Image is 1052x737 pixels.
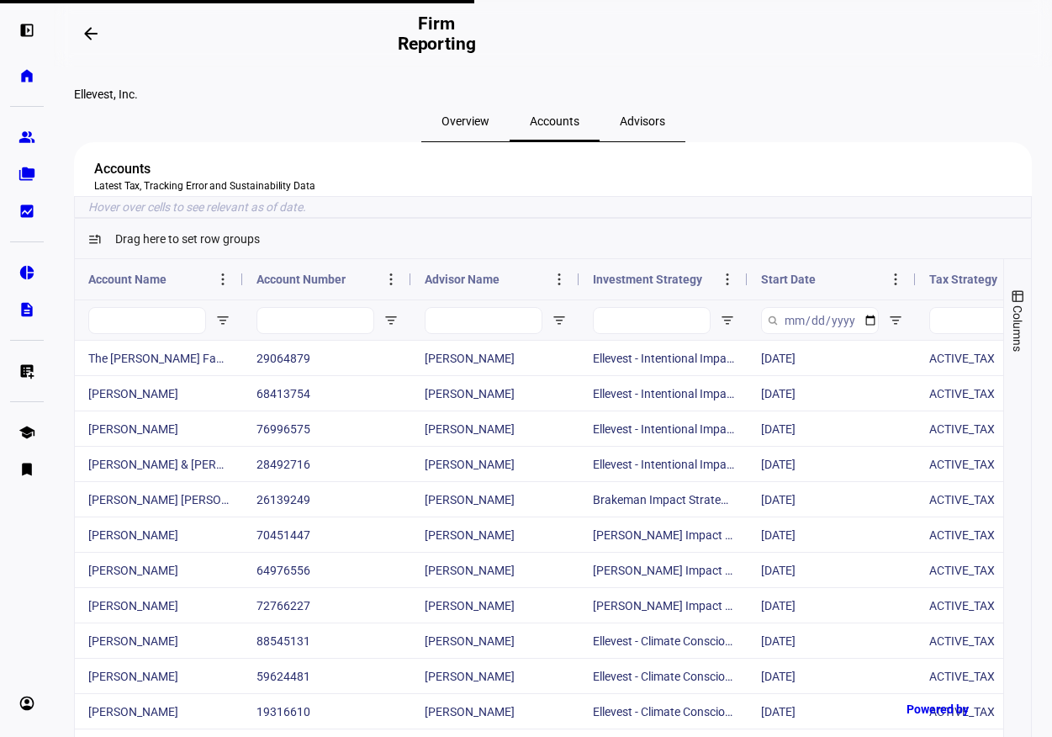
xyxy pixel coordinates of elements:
span: Drag here to set row groups [115,232,260,246]
button: Open Filter Menu [552,314,566,327]
div: [PERSON_NAME] [411,341,579,375]
span: Accounts [530,115,579,127]
eth-mat-symbol: home [19,67,35,84]
div: [PERSON_NAME] Impact Strategy - Active Tax [579,517,748,552]
div: 76996575 [243,411,411,446]
a: folder_copy [10,157,44,191]
eth-mat-symbol: folder_copy [19,166,35,183]
div: [PERSON_NAME] [PERSON_NAME] [75,482,243,517]
div: 72766227 [243,588,411,623]
input: Account Number Filter Input [256,307,374,334]
div: [PERSON_NAME] [411,411,579,446]
a: group [10,120,44,154]
div: Ellevest - Climate Conscious Impact Strategy - Active Tax - Global [579,659,748,693]
eth-mat-symbol: group [19,129,35,146]
a: Powered by [898,693,1027,724]
div: [DATE] [748,623,916,658]
input: Tax Strategy Filter Input [929,307,1047,334]
div: [PERSON_NAME] [411,588,579,623]
eth-mat-symbol: account_circle [19,695,35,712]
a: pie_chart [10,256,44,289]
div: Accounts [94,159,1012,179]
div: [PERSON_NAME] [75,553,243,587]
div: Ellevest - Climate Conscious Impact Strategy - Active Tax - Global [579,623,748,658]
span: Advisors [620,115,665,127]
eth-mat-symbol: pie_chart [19,264,35,281]
div: 68413754 [243,376,411,411]
div: Ellevest - Intentional Impact Strategy - Active Tax - Global [579,411,748,446]
div: The [PERSON_NAME] Family [75,341,243,375]
button: Open Filter Menu [721,314,734,327]
button: Open Filter Menu [384,314,398,327]
div: 29064879 [243,341,411,375]
div: 26139249 [243,482,411,517]
input: Start Date Filter Input [761,307,879,334]
div: Ellevest - Climate Conscious Impact Strategy - Active Tax - Global [579,694,748,729]
div: Ellevest - Intentional Impact Strategy - Active Tax - Global [579,341,748,375]
div: [DATE] [748,411,916,446]
div: 70451447 [243,517,411,552]
div: Brakeman Impact Strategy - Active Tax [579,482,748,517]
div: [PERSON_NAME] [75,517,243,552]
div: [PERSON_NAME] [75,588,243,623]
eth-mat-symbol: bid_landscape [19,203,35,220]
ethic-grid-insight-help-text: Hover over cells to see relevant as of date. [74,196,1032,218]
a: home [10,59,44,93]
h2: Firm Reporting [394,13,480,54]
eth-mat-symbol: left_panel_open [19,22,35,39]
div: [DATE] [748,482,916,517]
a: description [10,293,44,326]
div: 64976556 [243,553,411,587]
div: [PERSON_NAME] [75,623,243,658]
span: Start Date [761,273,816,286]
div: [PERSON_NAME] [411,694,579,729]
div: Row Groups [115,232,260,246]
div: [PERSON_NAME] [411,553,579,587]
div: [PERSON_NAME] Impact Strategy - Deep Clean - Active Tax [579,553,748,587]
eth-mat-symbol: description [19,301,35,318]
eth-mat-symbol: bookmark [19,461,35,478]
div: [PERSON_NAME] [411,623,579,658]
div: [PERSON_NAME] [75,659,243,693]
div: [DATE] [748,553,916,587]
div: 19316610 [243,694,411,729]
div: [PERSON_NAME] [411,447,579,481]
div: [PERSON_NAME] [411,517,579,552]
div: [DATE] [748,588,916,623]
div: [PERSON_NAME] [75,694,243,729]
div: Ellevest - Intentional Impact Strategy - Active Tax - Global [579,376,748,411]
span: Tax Strategy [929,273,997,286]
div: [DATE] [748,447,916,481]
div: [PERSON_NAME] & [PERSON_NAME] [75,447,243,481]
button: Open Filter Menu [216,314,230,327]
div: [PERSON_NAME] [411,659,579,693]
div: 28492716 [243,447,411,481]
div: [PERSON_NAME] [75,411,243,446]
button: Open Filter Menu [889,314,902,327]
div: 59624481 [243,659,411,693]
div: [DATE] [748,659,916,693]
div: Ellevest, Inc. [74,87,1032,101]
div: [DATE] [748,694,916,729]
input: Advisor Name Filter Input [425,307,542,334]
div: [DATE] [748,341,916,375]
input: Investment Strategy Filter Input [593,307,711,334]
eth-mat-symbol: list_alt_add [19,363,35,379]
div: [DATE] [748,376,916,411]
mat-icon: arrow_backwards [81,24,101,44]
span: Account Number [256,273,346,286]
div: Ellevest - Intentional Impact Strategy - Active Tax - High TE - Global [579,447,748,481]
span: Columns [1011,305,1024,352]
div: 88545131 [243,623,411,658]
span: Account Name [88,273,167,286]
div: Latest Tax, Tracking Error and Sustainability Data [94,179,1012,193]
div: [PERSON_NAME] [411,376,579,411]
a: bid_landscape [10,194,44,228]
eth-mat-symbol: school [19,424,35,441]
input: Account Name Filter Input [88,307,206,334]
div: [DATE] [748,517,916,552]
div: [PERSON_NAME] Impact Strategy - Deep Clean - Active Tax [579,588,748,623]
span: Advisor Name [425,273,500,286]
div: [PERSON_NAME] [411,482,579,517]
span: Overview [441,115,489,127]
